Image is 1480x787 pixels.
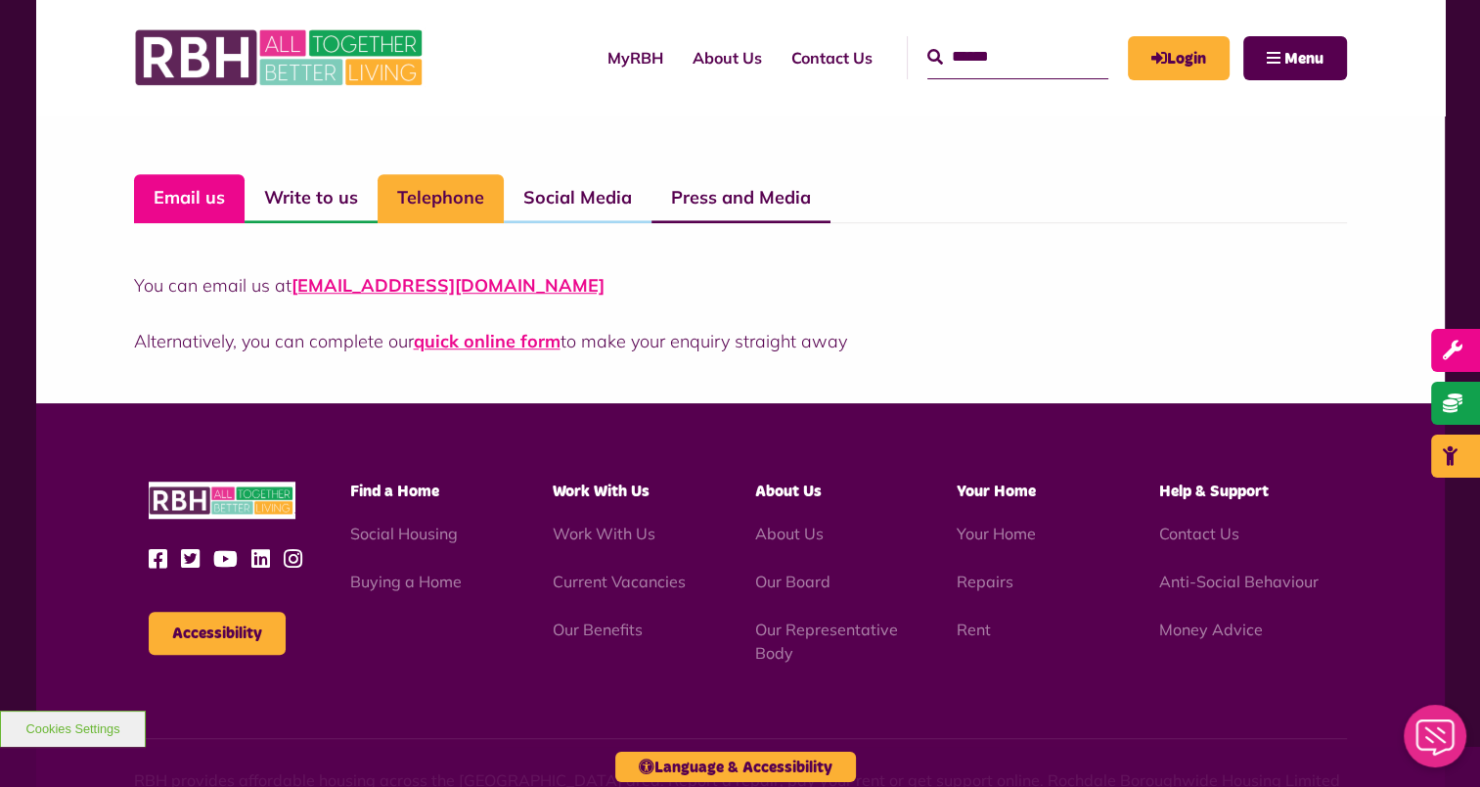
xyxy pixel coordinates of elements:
a: Write to us [245,174,378,223]
a: About Us [678,31,777,84]
a: Our Representative Body [754,620,897,663]
img: RBH [134,20,427,96]
a: Our Board [754,572,830,591]
button: Navigation [1243,36,1347,80]
a: Email us [134,174,245,223]
a: About Us [754,524,823,543]
a: Telephone [378,174,504,223]
a: Social Housing - open in a new tab [350,524,458,543]
img: RBH [149,482,295,520]
a: Repairs [957,572,1013,591]
a: [EMAIL_ADDRESS][DOMAIN_NAME] [292,274,605,297]
a: Our Benefits [553,620,643,639]
button: Accessibility [149,612,286,655]
span: Work With Us [553,484,650,499]
a: Anti-Social Behaviour [1159,572,1319,591]
a: Money Advice [1159,620,1263,639]
a: Buying a Home [350,572,462,591]
p: You can email us at [134,272,1347,299]
a: MyRBH [1128,36,1230,80]
a: Contact Us [777,31,887,84]
a: Rent [957,620,991,639]
input: Search [927,36,1108,78]
p: Alternatively, you can complete our to make your enquiry straight away [134,328,1347,354]
span: Your Home [957,484,1036,499]
a: Contact Us [1159,524,1239,543]
a: quick online form [414,330,561,352]
span: Help & Support [1159,484,1269,499]
a: MyRBH [593,31,678,84]
a: Current Vacancies [553,572,686,591]
iframe: Netcall Web Assistant for live chat [1392,699,1480,787]
button: Language & Accessibility [615,752,856,782]
span: Find a Home [350,484,439,499]
span: Menu [1284,51,1323,67]
a: Social Media [504,174,651,223]
a: Work With Us [553,524,655,543]
a: Press and Media [651,174,830,223]
a: Your Home [957,524,1036,543]
span: About Us [754,484,821,499]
